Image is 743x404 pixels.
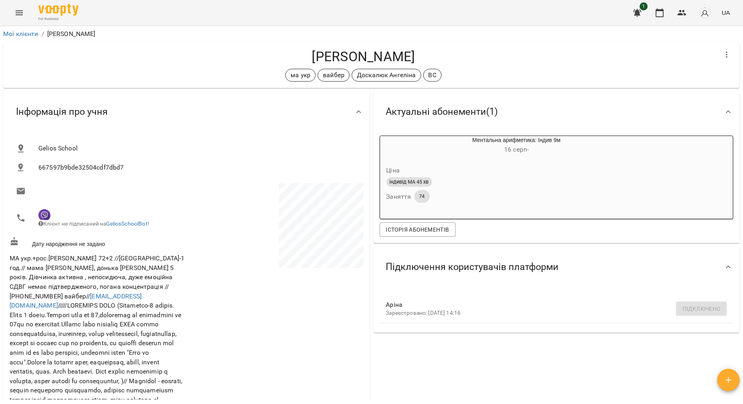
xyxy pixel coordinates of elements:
[386,106,498,118] span: Актуальні абонементи ( 1 )
[16,106,108,118] span: Інформація про учня
[373,246,740,288] div: Підключення користувачів платформи
[10,3,29,22] button: Menu
[386,300,715,310] span: Аріна
[38,209,50,221] img: Viber
[722,8,730,17] span: UA
[3,91,370,132] div: Інформація про учня
[423,69,442,82] div: ВС
[3,29,740,39] nav: breadcrumb
[352,69,421,82] div: Доскалюк Ангеліна
[380,136,615,212] button: Ментальна арифметика: Індив 9м16 серп- Цінаіндивід МА 45 хвЗаняття74
[387,178,432,186] span: індивід МА 45 хв
[357,70,416,80] p: Доскалюк Ангеліна
[318,69,350,82] div: вайбер
[290,70,310,80] p: ма укр
[415,193,430,200] span: 74
[38,220,149,227] span: Клієнт не підписаний на !
[373,91,740,132] div: Актуальні абонементи(1)
[38,208,61,220] div: Клієнт підписаний на VooptyBot
[38,16,78,22] span: For Business
[386,225,449,234] span: Історія абонементів
[47,29,96,39] p: [PERSON_NAME]
[387,165,400,176] h6: Ціна
[285,69,316,82] div: ма укр
[38,4,78,16] img: Voopty Logo
[38,144,357,153] span: Gelios School
[386,261,559,273] span: Підключення користувачів платформи
[419,136,615,155] div: Ментальна арифметика: Індив 9м
[323,70,344,80] p: вайбер
[106,220,148,227] a: GeliosSchoolBot
[504,146,529,153] span: 16 серп -
[429,70,437,80] p: ВС
[10,48,717,65] h4: [PERSON_NAME]
[380,136,419,155] div: Ментальна арифметика: Індив 9м
[3,30,38,38] a: Мої клієнти
[42,29,44,39] li: /
[699,7,711,18] img: avatar_s.png
[380,222,456,237] button: Історія абонементів
[640,2,648,10] span: 1
[719,5,733,20] button: UA
[8,235,186,250] div: Дату народження не задано
[386,309,715,317] p: Зареєстровано: [DATE] 14:16
[38,163,357,172] span: 667597b9bde32504cdf7dbd7
[387,191,411,202] h6: Заняття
